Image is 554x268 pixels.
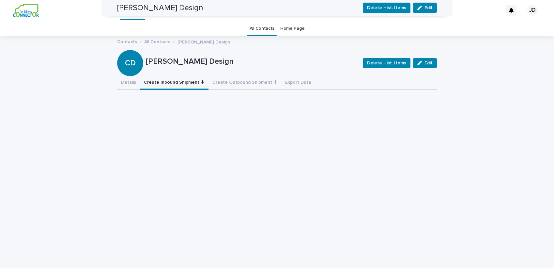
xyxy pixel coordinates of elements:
img: aCWQmA6OSGG0Kwt8cj3c [13,4,39,17]
a: All Contacts [250,21,274,36]
span: Edit [424,61,433,65]
button: Create Inbound Shipment ⬇ [140,76,208,90]
a: Home Page [280,21,304,36]
span: Delete Hist. Items [367,60,406,66]
button: Create Outbound Shipment ⬆ [208,76,281,90]
button: Details [117,76,140,90]
p: [PERSON_NAME] Design [146,57,358,66]
button: Export Data [281,76,315,90]
button: Delete Hist. Items [363,58,410,68]
p: [PERSON_NAME] Design [177,38,230,45]
div: JD [527,5,538,16]
a: Contacts [117,38,137,45]
a: All Contacts [144,38,170,45]
button: Edit [413,58,437,68]
div: CD [117,32,143,68]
